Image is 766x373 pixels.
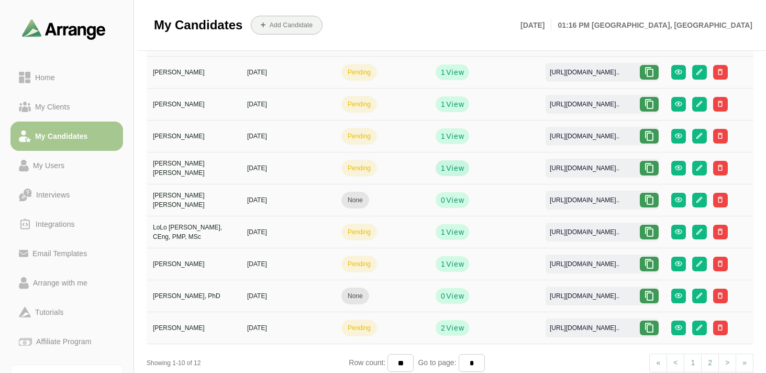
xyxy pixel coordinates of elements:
[10,298,123,327] a: Tutorials
[440,99,446,109] strong: 1
[436,320,469,336] button: 2View
[349,358,387,367] span: Row count:
[31,130,92,142] div: My Candidates
[436,256,469,272] button: 1View
[10,268,123,298] a: Arrange with me
[446,163,464,173] span: View
[153,259,235,269] div: [PERSON_NAME]
[29,277,92,289] div: Arrange with me
[446,99,464,109] span: View
[436,96,469,112] button: 1View
[247,195,329,205] div: [DATE]
[436,64,469,80] button: 1View
[10,122,123,151] a: My Candidates
[541,259,628,269] div: [URL][DOMAIN_NAME]..
[10,92,123,122] a: My Clients
[436,160,469,176] button: 1View
[541,131,628,141] div: [URL][DOMAIN_NAME]..
[153,131,235,141] div: [PERSON_NAME]
[440,259,446,269] strong: 1
[541,68,628,77] div: [URL][DOMAIN_NAME]..
[348,100,371,109] div: pending
[541,100,628,109] div: [URL][DOMAIN_NAME]..
[446,67,464,78] span: View
[436,224,469,240] button: 1View
[541,323,628,333] div: [URL][DOMAIN_NAME]..
[440,227,446,237] strong: 1
[154,17,242,33] span: My Candidates
[32,189,74,201] div: Interviews
[440,195,446,205] strong: 0
[251,16,323,35] button: Add Candidate
[551,19,752,31] p: 01:16 PM [GEOGRAPHIC_DATA], [GEOGRAPHIC_DATA]
[440,131,446,141] strong: 1
[153,291,235,301] div: [PERSON_NAME], PhD
[742,358,747,367] span: »
[247,259,329,269] div: [DATE]
[446,323,464,333] span: View
[541,163,628,173] div: [URL][DOMAIN_NAME]..
[147,358,349,368] div: Showing 1-10 of 12
[153,159,235,178] div: [PERSON_NAME] [PERSON_NAME]
[153,68,235,77] div: [PERSON_NAME]
[247,100,329,109] div: [DATE]
[32,335,95,348] div: Affiliate Program
[153,191,235,210] div: [PERSON_NAME] [PERSON_NAME]
[446,259,464,269] span: View
[736,354,753,372] a: Next
[247,68,329,77] div: [DATE]
[718,354,736,372] a: Next
[436,288,469,304] button: 0View
[10,210,123,239] a: Integrations
[446,195,464,205] span: View
[701,354,719,372] a: 2
[10,180,123,210] a: Interviews
[31,306,68,319] div: Tutorials
[348,227,371,237] div: pending
[725,358,729,367] span: >
[436,128,469,144] button: 1View
[31,218,79,231] div: Integrations
[436,192,469,208] button: 0View
[348,323,371,333] div: pending
[247,291,329,301] div: [DATE]
[520,19,551,31] p: [DATE]
[31,71,59,84] div: Home
[348,131,371,141] div: pending
[247,227,329,237] div: [DATE]
[541,227,628,237] div: [URL][DOMAIN_NAME]..
[269,21,313,29] b: Add Candidate
[541,195,628,205] div: [URL][DOMAIN_NAME]..
[153,223,235,242] div: LoLo [PERSON_NAME], CEng, PMP, MSc
[440,67,446,78] strong: 1
[440,291,446,301] strong: 0
[440,323,446,333] strong: 2
[348,195,363,205] div: None
[348,291,363,301] div: None
[348,68,371,77] div: pending
[446,227,464,237] span: View
[446,131,464,141] span: View
[348,259,371,269] div: pending
[414,358,458,367] span: Go to page:
[28,247,91,260] div: Email Templates
[31,101,74,113] div: My Clients
[541,291,628,301] div: [URL][DOMAIN_NAME]..
[29,159,69,172] div: My Users
[10,239,123,268] a: Email Templates
[247,131,329,141] div: [DATE]
[247,323,329,333] div: [DATE]
[446,291,464,301] span: View
[22,19,106,39] img: arrangeai-name-small-logo.4d2b8aee.svg
[10,151,123,180] a: My Users
[153,100,235,109] div: [PERSON_NAME]
[348,163,371,173] div: pending
[10,63,123,92] a: Home
[247,163,329,173] div: [DATE]
[440,163,446,173] strong: 1
[153,323,235,333] div: [PERSON_NAME]
[10,327,123,356] a: Affiliate Program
